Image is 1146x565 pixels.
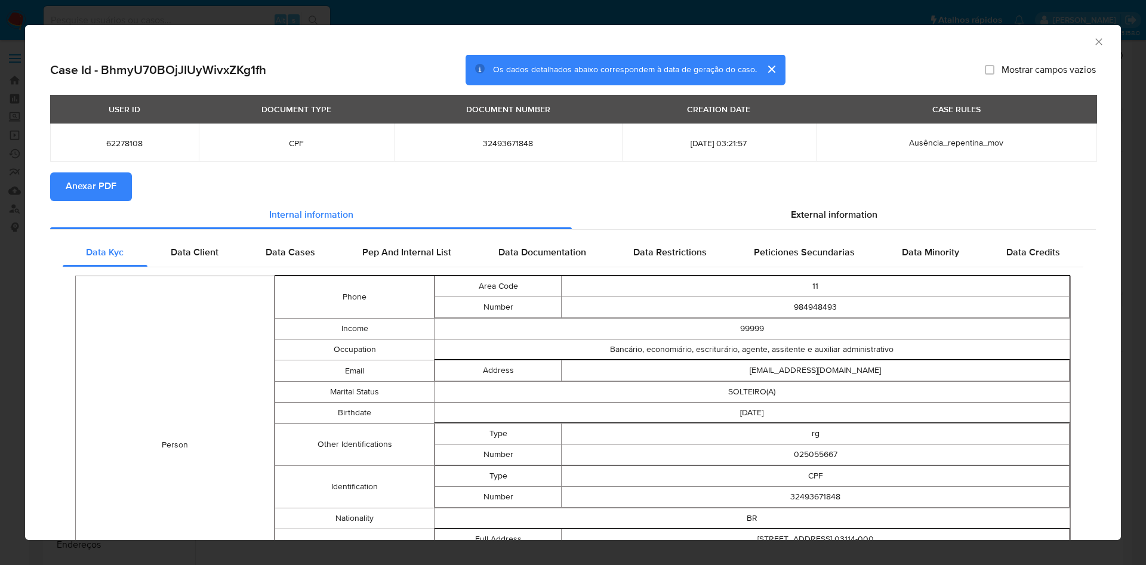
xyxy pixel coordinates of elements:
span: Internal information [269,208,353,222]
span: 32493671848 [408,138,608,149]
td: [EMAIL_ADDRESS][DOMAIN_NAME] [562,360,1070,381]
span: Data Minority [902,246,959,260]
td: [STREET_ADDRESS] 03114-000 [562,529,1070,550]
div: USER ID [101,99,147,119]
span: 62278108 [64,138,184,149]
td: Number [435,297,562,318]
td: Full Address [435,529,562,550]
div: closure-recommendation-modal [25,25,1121,540]
h2: Case Id - BhmyU70BOjJIUyWivxZKg1fh [50,62,266,78]
td: 32493671848 [562,487,1070,508]
button: Fechar a janela [1093,36,1104,47]
button: Anexar PDF [50,172,132,201]
span: Data Restrictions [633,246,707,260]
td: [DATE] [434,403,1070,424]
span: Pep And Internal List [362,246,451,260]
span: Data Credits [1006,246,1060,260]
td: Bancário, economiário, escriturário, agente, assitente e auxiliar administrativo [434,339,1070,360]
span: Os dados detalhados abaixo correspondem à data de geração do caso. [493,64,757,76]
span: Mostrar campos vazios [1002,64,1096,76]
td: CPF [562,466,1070,487]
div: Detailed info [50,201,1096,230]
td: 11 [562,276,1070,297]
span: Anexar PDF [66,174,116,200]
span: Data Kyc [86,246,124,260]
td: Area Code [435,276,562,297]
td: Marital Status [275,382,434,403]
td: Address [435,360,562,381]
td: Type [435,424,562,444]
td: Nationality [275,508,434,529]
span: Ausência_repentina_mov [909,137,1003,149]
td: SOLTEIRO(A) [434,382,1070,403]
td: Identification [275,466,434,508]
div: DOCUMENT TYPE [254,99,338,119]
td: 025055667 [562,444,1070,465]
td: Type [435,466,562,487]
td: Income [275,319,434,339]
input: Mostrar campos vazios [985,65,994,75]
button: cerrar [757,55,785,84]
td: BR [434,508,1070,529]
span: External information [791,208,877,222]
td: Phone [275,276,434,319]
span: CPF [213,138,380,149]
td: 99999 [434,319,1070,339]
div: DOCUMENT NUMBER [459,99,557,119]
div: CASE RULES [925,99,988,119]
td: Occupation [275,339,434,360]
div: CREATION DATE [680,99,757,119]
span: [DATE] 03:21:57 [636,138,802,149]
div: Detailed internal info [63,239,1083,267]
span: Data Documentation [498,246,586,260]
td: Number [435,487,562,508]
span: Data Client [171,246,218,260]
td: Other Identifications [275,424,434,466]
td: Email [275,360,434,382]
span: Peticiones Secundarias [754,246,855,260]
td: Number [435,444,562,465]
span: Data Cases [266,246,315,260]
td: 984948493 [562,297,1070,318]
td: Birthdate [275,403,434,424]
td: rg [562,424,1070,444]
